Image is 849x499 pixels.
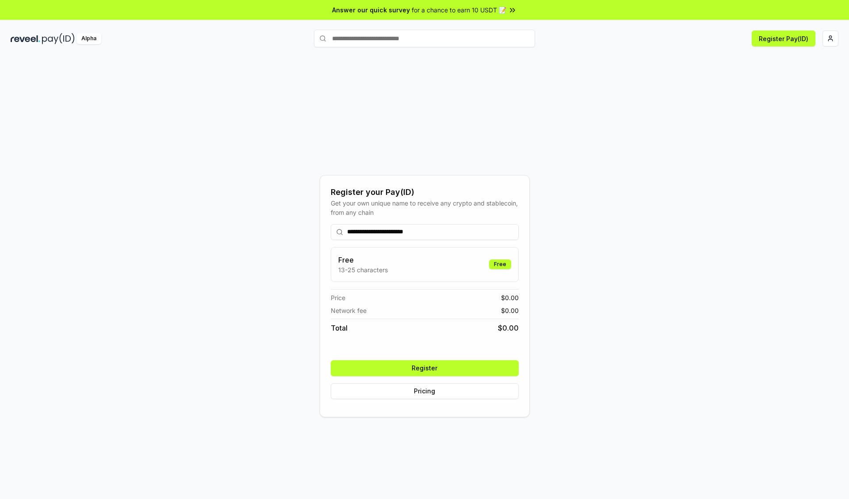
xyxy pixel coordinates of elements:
[331,360,519,376] button: Register
[331,186,519,198] div: Register your Pay(ID)
[338,265,388,274] p: 13-25 characters
[331,198,519,217] div: Get your own unique name to receive any crypto and stablecoin, from any chain
[331,293,345,302] span: Price
[11,33,40,44] img: reveel_dark
[752,30,815,46] button: Register Pay(ID)
[42,33,75,44] img: pay_id
[331,323,348,333] span: Total
[338,255,388,265] h3: Free
[412,5,506,15] span: for a chance to earn 10 USDT 📝
[498,323,519,333] span: $ 0.00
[501,293,519,302] span: $ 0.00
[489,259,511,269] div: Free
[76,33,101,44] div: Alpha
[501,306,519,315] span: $ 0.00
[331,306,367,315] span: Network fee
[332,5,410,15] span: Answer our quick survey
[331,383,519,399] button: Pricing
